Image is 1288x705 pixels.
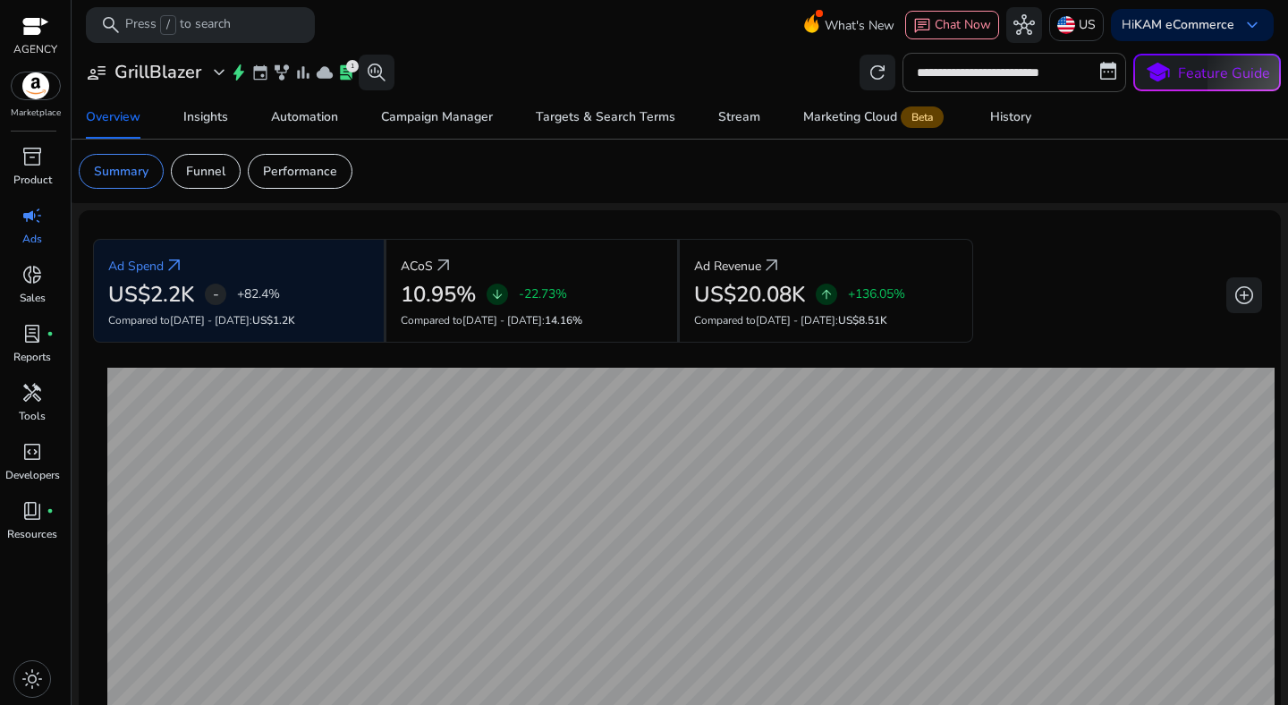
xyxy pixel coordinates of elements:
span: What's New [825,10,894,41]
span: chat [913,17,931,35]
p: Press to search [125,15,231,35]
p: +136.05% [848,288,905,301]
div: Campaign Manager [381,111,493,123]
span: US$8.51K [838,313,887,327]
p: Hi [1122,19,1234,31]
span: fiber_manual_record [47,330,54,337]
span: arrow_downward [490,287,504,302]
a: arrow_outward [761,255,783,276]
p: Marketplace [11,106,61,120]
span: [DATE] - [DATE] [462,313,542,327]
p: Sales [20,290,46,306]
span: expand_more [208,62,230,83]
p: Product [13,172,52,188]
span: bolt [230,64,248,81]
span: search_insights [366,62,387,83]
span: Beta [901,106,944,128]
p: Tools [19,408,46,424]
div: Insights [183,111,228,123]
a: arrow_outward [164,255,185,276]
span: donut_small [21,264,43,285]
div: History [990,111,1031,123]
img: us.svg [1057,16,1075,34]
button: refresh [860,55,895,90]
span: cloud [316,64,334,81]
p: Ad Revenue [694,257,761,276]
p: AGENCY [13,41,57,57]
button: chatChat Now [905,11,999,39]
p: Ads [22,231,42,247]
div: Marketing Cloud [803,110,947,124]
span: 14.16% [545,313,582,327]
img: amazon.svg [12,72,60,99]
button: schoolFeature Guide [1133,54,1281,91]
span: lab_profile [21,323,43,344]
div: Automation [271,111,338,123]
p: ACoS [401,257,433,276]
span: book_4 [21,500,43,522]
a: arrow_outward [433,255,454,276]
h3: GrillBlazer [114,62,201,83]
span: search [100,14,122,36]
span: / [160,15,176,35]
button: hub [1006,7,1042,43]
span: inventory_2 [21,146,43,167]
span: hub [1013,14,1035,36]
span: add_circle [1233,285,1255,306]
div: Overview [86,111,140,123]
span: [DATE] - [DATE] [170,313,250,327]
p: Funnel [186,162,225,181]
p: Compared to : [694,312,958,328]
span: campaign [21,205,43,226]
div: 1 [346,60,359,72]
span: fiber_manual_record [47,507,54,514]
p: Summary [94,162,148,181]
p: Resources [7,526,57,542]
h2: US$2.2K [108,282,194,308]
span: school [1145,60,1171,86]
p: Performance [263,162,337,181]
h2: US$20.08K [694,282,805,308]
p: US [1079,9,1096,40]
b: KAM eCommerce [1134,16,1234,33]
span: light_mode [21,668,43,690]
span: [DATE] - [DATE] [756,313,835,327]
p: Compared to : [108,312,369,328]
span: - [213,284,219,305]
span: code_blocks [21,441,43,463]
button: add_circle [1226,277,1262,313]
div: Targets & Search Terms [536,111,675,123]
p: -22.73% [519,288,567,301]
p: +82.4% [237,288,280,301]
button: search_insights [359,55,394,90]
p: Reports [13,349,51,365]
p: Feature Guide [1178,63,1270,84]
span: event [251,64,269,81]
span: refresh [867,62,888,83]
h2: 10.95% [401,282,476,308]
span: Chat Now [935,16,991,33]
span: bar_chart [294,64,312,81]
p: Developers [5,467,60,483]
span: lab_profile [337,64,355,81]
span: handyman [21,382,43,403]
span: arrow_upward [819,287,834,302]
span: keyboard_arrow_down [1241,14,1263,36]
span: US$1.2K [252,313,295,327]
p: Ad Spend [108,257,164,276]
p: Compared to : [401,312,663,328]
div: Stream [718,111,760,123]
span: family_history [273,64,291,81]
span: user_attributes [86,62,107,83]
